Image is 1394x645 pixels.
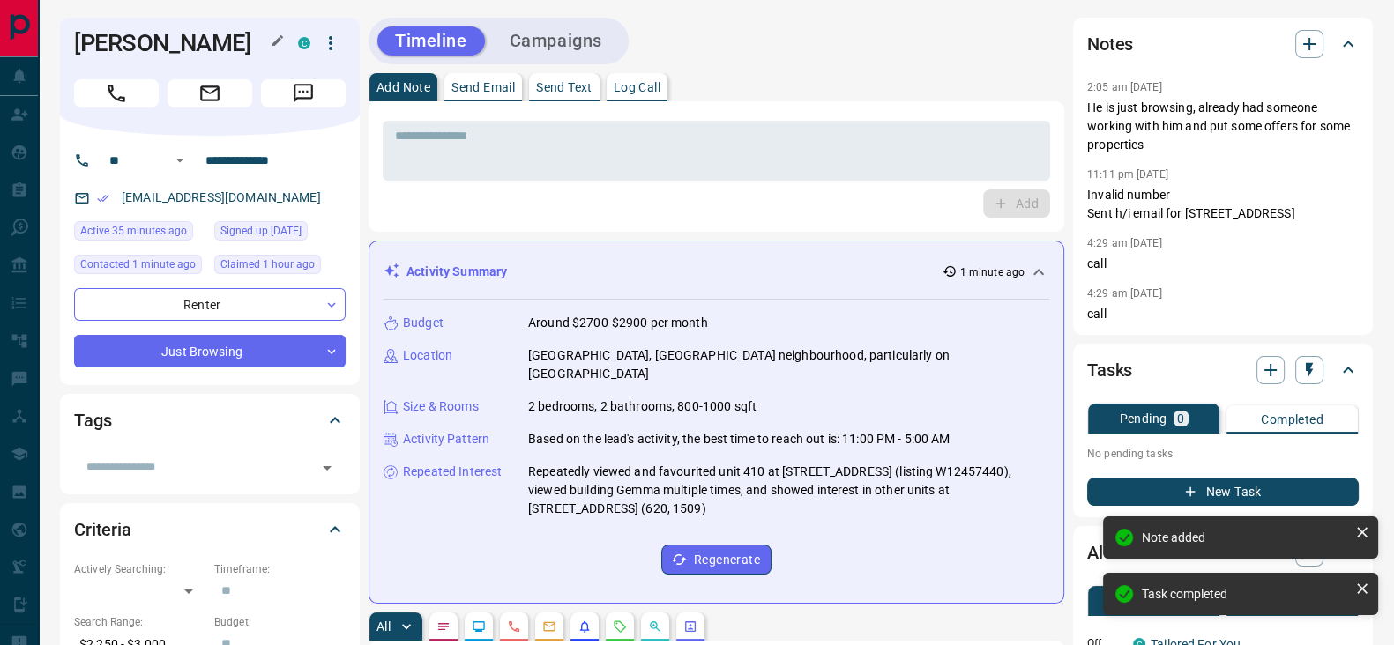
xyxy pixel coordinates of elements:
[377,26,485,56] button: Timeline
[74,29,272,57] h1: [PERSON_NAME]
[261,79,346,107] span: Message
[214,255,346,279] div: Thu Oct 16 2025
[1087,81,1162,93] p: 2:05 am [DATE]
[451,81,515,93] p: Send Email
[1087,99,1359,154] p: He is just browsing, already had someone working with him and put some offers for some properties
[1142,530,1348,545] div: Note added
[661,545,772,575] button: Regenerate
[403,314,444,332] p: Budget
[1177,412,1184,425] p: 0
[74,335,346,367] div: Just Browsing
[214,614,346,630] p: Budget:
[536,81,593,93] p: Send Text
[376,620,391,633] p: All
[1087,287,1162,300] p: 4:29 am [DATE]
[74,288,346,321] div: Renter
[74,515,131,544] h2: Criteria
[614,81,660,93] p: Log Call
[74,561,205,577] p: Actively Searching:
[74,221,205,246] div: Thu Oct 16 2025
[1087,186,1359,223] p: Invalid number Sent h/i email for [STREET_ADDRESS]
[168,79,252,107] span: Email
[220,256,315,273] span: Claimed 1 hour ago
[1087,531,1359,574] div: Alerts
[472,619,486,634] svg: Lead Browsing Activity
[528,346,1049,383] p: [GEOGRAPHIC_DATA], [GEOGRAPHIC_DATA] neighbourhood, particularly on [GEOGRAPHIC_DATA]
[74,399,346,441] div: Tags
[74,255,205,279] div: Thu Oct 16 2025
[80,222,187,240] span: Active 35 minutes ago
[406,263,507,281] p: Activity Summary
[528,463,1049,518] p: Repeatedly viewed and favourited unit 410 at [STREET_ADDRESS] (listing W12457440), viewed buildin...
[1119,412,1167,425] p: Pending
[1087,23,1359,65] div: Notes
[436,619,451,634] svg: Notes
[214,221,346,246] div: Mon Jun 02 2025
[214,561,346,577] p: Timeframe:
[74,614,205,630] p: Search Range:
[1087,356,1132,384] h2: Tasks
[403,430,489,449] p: Activity Pattern
[542,619,556,634] svg: Emails
[1087,30,1133,58] h2: Notes
[1261,413,1323,426] p: Completed
[1087,255,1359,273] p: call
[528,430,950,449] p: Based on the lead's activity, the best time to reach out is: 11:00 PM - 5:00 AM
[528,314,708,332] p: Around $2700-$2900 per month
[74,79,159,107] span: Call
[960,264,1025,280] p: 1 minute ago
[683,619,697,634] svg: Agent Actions
[403,346,452,365] p: Location
[1142,587,1348,601] div: Task completed
[578,619,592,634] svg: Listing Alerts
[122,190,321,204] a: [EMAIL_ADDRESS][DOMAIN_NAME]
[384,256,1049,288] div: Activity Summary1 minute ago
[1087,349,1359,391] div: Tasks
[1087,237,1162,249] p: 4:29 am [DATE]
[97,192,109,204] svg: Email Verified
[1087,168,1168,181] p: 11:11 pm [DATE]
[315,456,339,480] button: Open
[1087,305,1359,323] p: call
[376,81,430,93] p: Add Note
[1087,478,1359,506] button: New Task
[74,406,111,434] h2: Tags
[648,619,662,634] svg: Opportunities
[169,150,190,171] button: Open
[403,463,502,481] p: Repeated Interest
[403,397,479,416] p: Size & Rooms
[80,256,196,273] span: Contacted 1 minute ago
[1087,538,1133,567] h2: Alerts
[507,619,521,634] svg: Calls
[74,508,346,551] div: Criteria
[1087,441,1359,467] p: No pending tasks
[492,26,620,56] button: Campaigns
[528,397,757,416] p: 2 bedrooms, 2 bathrooms, 800-1000 sqft
[298,37,310,49] div: condos.ca
[220,222,302,240] span: Signed up [DATE]
[613,619,627,634] svg: Requests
